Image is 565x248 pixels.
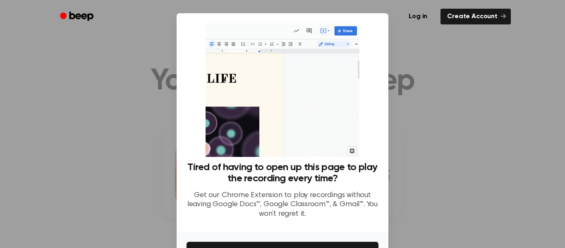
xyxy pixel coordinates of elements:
[441,9,511,24] a: Create Account
[206,23,359,157] img: Beep extension in action
[400,7,436,26] a: Log in
[187,191,378,219] p: Get our Chrome Extension to play recordings without leaving Google Docs™, Google Classroom™, & Gm...
[187,162,378,184] h3: Tired of having to open up this page to play the recording every time?
[54,9,101,25] a: Beep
